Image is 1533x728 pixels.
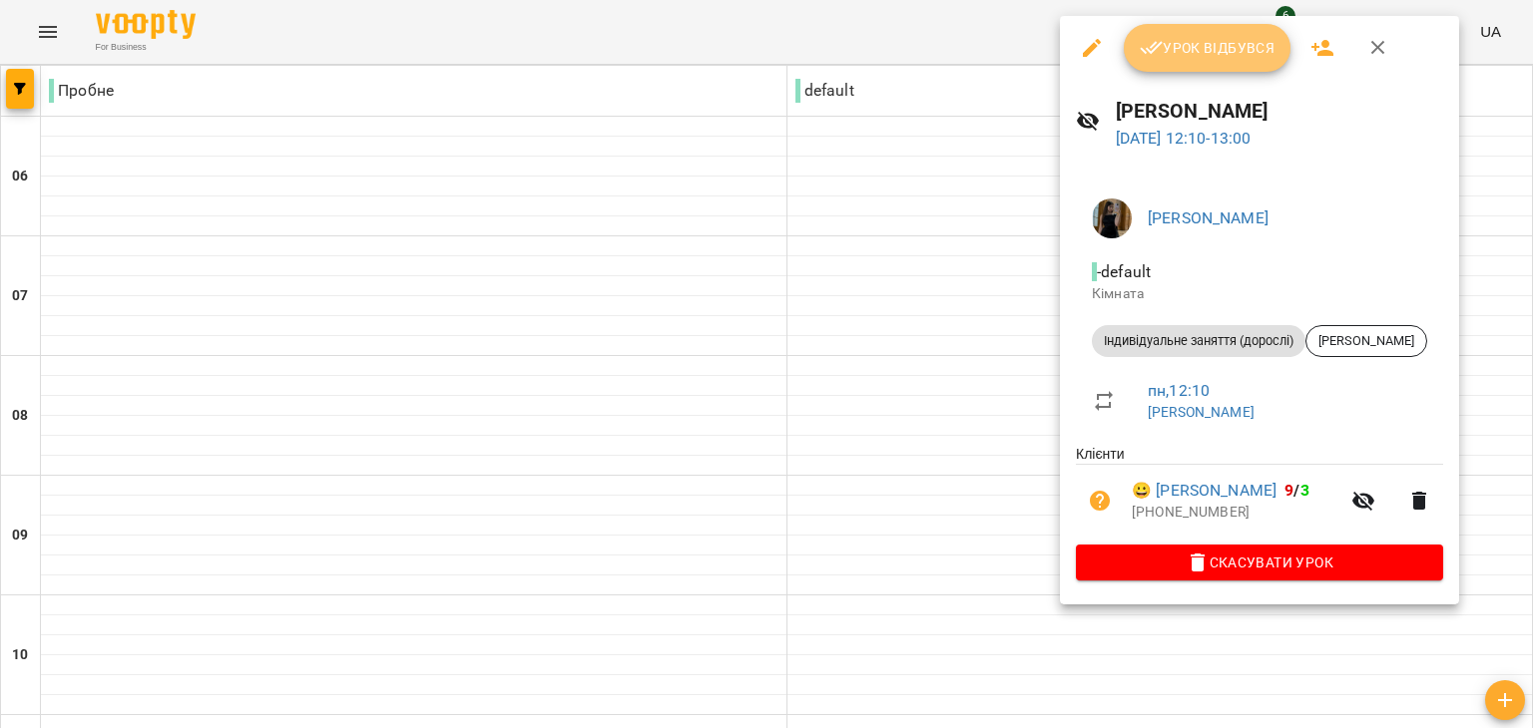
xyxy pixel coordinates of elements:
[1132,479,1277,503] a: 😀 [PERSON_NAME]
[1116,129,1252,148] a: [DATE] 12:10-13:00
[1300,481,1309,500] span: 3
[1076,444,1443,544] ul: Клієнти
[1284,481,1293,500] span: 9
[1124,24,1291,72] button: Урок відбувся
[1092,332,1305,350] span: Індивідуальне заняття (дорослі)
[1284,481,1308,500] b: /
[1148,208,1269,227] a: [PERSON_NAME]
[1076,477,1124,525] button: Візит ще не сплачено. Додати оплату?
[1076,545,1443,580] button: Скасувати Урок
[1148,381,1210,400] a: пн , 12:10
[1132,503,1339,523] p: [PHONE_NUMBER]
[1306,332,1426,350] span: [PERSON_NAME]
[1092,262,1155,281] span: - default
[1148,404,1255,420] a: [PERSON_NAME]
[1092,198,1132,238] img: 283d04c281e4d03bc9b10f0e1c453e6b.jpg
[1092,284,1427,304] p: Кімната
[1140,36,1276,60] span: Урок відбувся
[1092,550,1427,574] span: Скасувати Урок
[1305,325,1427,357] div: [PERSON_NAME]
[1116,96,1443,127] h6: [PERSON_NAME]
